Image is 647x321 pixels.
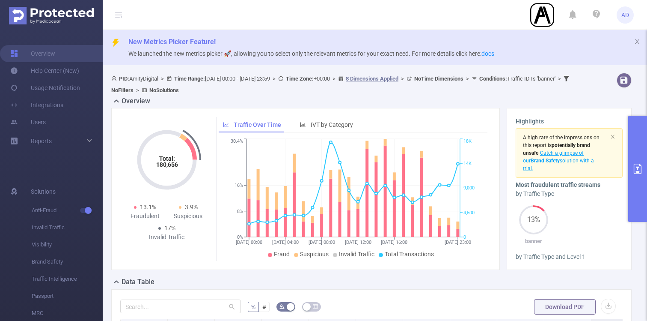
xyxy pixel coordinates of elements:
[128,50,494,57] span: We launched the new metrics picker 🚀, allowing you to select only the relevant metrics for your e...
[330,75,338,82] span: >
[272,240,298,245] tspan: [DATE] 04:00
[111,87,134,93] b: No Filters
[140,204,156,210] span: 13.1%
[463,210,475,216] tspan: 4,500
[463,75,472,82] span: >
[10,79,80,96] a: Usage Notification
[346,75,398,82] u: 8 Dimensions Applied
[313,304,318,309] i: icon: table
[10,96,63,114] a: Integrations
[158,75,166,82] span: >
[610,134,615,139] i: icon: close
[479,75,507,82] b: Conditions :
[534,299,596,315] button: Download PDF
[621,6,629,24] span: AD
[9,7,94,24] img: Protected Media
[479,75,555,82] span: Traffic ID Is 'banner'
[167,212,210,221] div: Suspicious
[32,253,103,270] span: Brand Safety
[516,181,600,188] b: Most fraudulent traffic streams
[174,75,205,82] b: Time Range:
[516,117,623,126] h3: Highlights
[156,161,178,168] tspan: 180,656
[385,251,434,258] span: Total Transactions
[344,240,371,245] tspan: [DATE] 12:00
[231,139,243,144] tspan: 30.4%
[234,183,243,189] tspan: 16%
[398,75,407,82] span: >
[128,38,216,46] span: New Metrics Picker Feature!
[308,240,335,245] tspan: [DATE] 08:00
[274,251,290,258] span: Fraud
[237,234,243,240] tspan: 0%
[164,225,175,231] span: 17%
[237,209,243,214] tspan: 8%
[32,202,103,219] span: Anti-Fraud
[111,75,571,93] span: AmityDigital [DATE] 00:00 - [DATE] 23:59 +00:00
[555,75,564,82] span: >
[279,304,285,309] i: icon: bg-colors
[311,121,353,128] span: IVT by Category
[339,251,374,258] span: Invalid Traffic
[445,240,471,245] tspan: [DATE] 23:00
[119,75,129,82] b: PID:
[111,39,120,47] i: icon: thunderbolt
[251,303,255,310] span: %
[516,252,623,261] div: by Traffic Type and Level 1
[523,135,600,148] span: A high rate of the impressions on this report
[145,233,188,242] div: Invalid Traffic
[31,183,56,200] span: Solutions
[32,219,103,236] span: Invalid Traffic
[32,270,103,288] span: Traffic Intelligence
[120,300,241,313] input: Search...
[124,212,167,221] div: Fraudulent
[523,150,594,171] span: Catch a glimpse of our solution with a trial.
[31,132,52,150] a: Reports
[149,87,179,93] b: No Solutions
[10,114,46,131] a: Users
[286,75,314,82] b: Time Zone:
[463,186,475,191] tspan: 9,000
[10,62,79,79] a: Help Center (New)
[236,240,262,245] tspan: [DATE] 00:00
[463,161,472,166] tspan: 14K
[122,96,150,106] h2: Overview
[223,122,229,128] i: icon: line-chart
[523,142,590,156] b: potentially brand unsafe
[610,132,615,141] button: icon: close
[414,75,463,82] b: No Time Dimensions
[481,50,494,57] a: docs
[634,39,640,45] i: icon: close
[463,139,472,144] tspan: 18K
[159,155,175,162] tspan: Total:
[134,87,142,93] span: >
[31,138,52,144] span: Reports
[234,121,281,128] span: Traffic Over Time
[523,142,590,156] span: is
[32,288,103,305] span: Passport
[185,204,198,210] span: 3.9%
[300,251,329,258] span: Suspicious
[463,234,466,240] tspan: 0
[381,240,407,245] tspan: [DATE] 16:00
[634,37,640,46] button: icon: close
[270,75,278,82] span: >
[519,216,548,223] span: 13%
[516,189,623,198] div: by Traffic Type
[516,237,551,246] p: banner
[531,158,560,164] b: Brand Safety
[111,76,119,81] i: icon: user
[262,303,266,310] span: #
[10,45,55,62] a: Overview
[32,236,103,253] span: Visibility
[300,122,306,128] i: icon: bar-chart
[122,277,154,287] h2: Data Table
